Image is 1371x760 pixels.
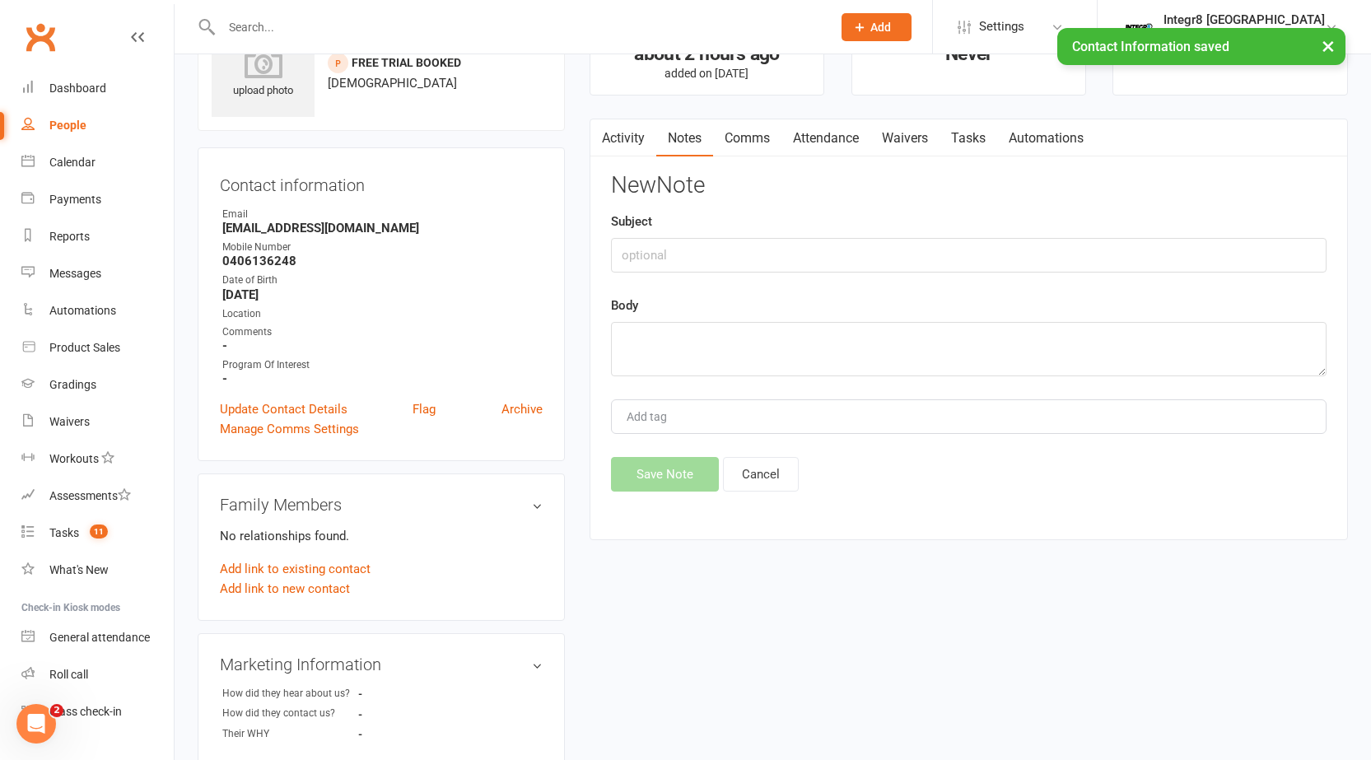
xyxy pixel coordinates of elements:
[21,292,174,329] a: Automations
[49,705,122,718] div: Class check-in
[222,726,358,742] div: Their WHY
[358,708,453,720] strong: -
[49,119,86,132] div: People
[222,240,543,255] div: Mobile Number
[20,16,61,58] a: Clubworx
[713,119,781,157] a: Comms
[222,338,543,353] strong: -
[842,13,912,41] button: Add
[49,668,88,681] div: Roll call
[328,76,457,91] span: [DEMOGRAPHIC_DATA]
[222,686,358,702] div: How did they hear about us?
[212,45,315,100] div: upload photo
[49,526,79,539] div: Tasks
[358,728,453,740] strong: -
[21,70,174,107] a: Dashboard
[21,329,174,366] a: Product Sales
[222,371,543,386] strong: -
[49,230,90,243] div: Reports
[781,119,870,157] a: Attendance
[21,515,174,552] a: Tasks 11
[21,366,174,403] a: Gradings
[222,306,543,322] div: Location
[222,324,543,340] div: Comments
[413,399,436,419] a: Flag
[979,8,1024,45] span: Settings
[625,407,683,427] input: Add tag
[49,267,101,280] div: Messages
[220,579,350,599] a: Add link to new contact
[997,119,1095,157] a: Automations
[358,688,453,700] strong: -
[501,399,543,419] a: Archive
[90,525,108,539] span: 11
[49,378,96,391] div: Gradings
[21,107,174,144] a: People
[49,156,96,169] div: Calendar
[222,254,543,268] strong: 0406136248
[611,212,652,231] label: Subject
[49,631,150,644] div: General attendance
[220,496,543,514] h3: Family Members
[49,563,109,576] div: What's New
[1163,12,1325,27] div: Integr8 [GEOGRAPHIC_DATA]
[21,619,174,656] a: General attendance kiosk mode
[21,656,174,693] a: Roll call
[49,415,90,428] div: Waivers
[656,119,713,157] a: Notes
[49,341,120,354] div: Product Sales
[21,693,174,730] a: Class kiosk mode
[220,419,359,439] a: Manage Comms Settings
[222,287,543,302] strong: [DATE]
[217,16,820,39] input: Search...
[870,119,940,157] a: Waivers
[220,399,347,419] a: Update Contact Details
[16,704,56,744] iframe: Intercom live chat
[1313,28,1343,63] button: ×
[222,221,543,235] strong: [EMAIL_ADDRESS][DOMAIN_NAME]
[1057,28,1345,65] div: Contact Information saved
[49,304,116,317] div: Automations
[611,296,638,315] label: Body
[49,489,131,502] div: Assessments
[21,218,174,255] a: Reports
[21,552,174,589] a: What's New
[940,119,997,157] a: Tasks
[21,478,174,515] a: Assessments
[222,357,543,373] div: Program Of Interest
[220,526,543,546] p: No relationships found.
[21,255,174,292] a: Messages
[870,21,891,34] span: Add
[611,173,1327,198] h3: New Note
[220,170,543,194] h3: Contact information
[222,273,543,288] div: Date of Birth
[49,193,101,206] div: Payments
[49,452,99,465] div: Workouts
[220,559,371,579] a: Add link to existing contact
[21,441,174,478] a: Workouts
[222,207,543,222] div: Email
[723,457,799,492] button: Cancel
[50,704,63,717] span: 2
[611,238,1327,273] input: optional
[220,655,543,674] h3: Marketing Information
[21,403,174,441] a: Waivers
[605,67,809,80] p: added on [DATE]
[21,144,174,181] a: Calendar
[49,82,106,95] div: Dashboard
[21,181,174,218] a: Payments
[222,706,358,721] div: How did they contact us?
[590,119,656,157] a: Activity
[1163,27,1325,42] div: Integr8 [GEOGRAPHIC_DATA]
[1122,11,1155,44] img: thumb_image1744271085.png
